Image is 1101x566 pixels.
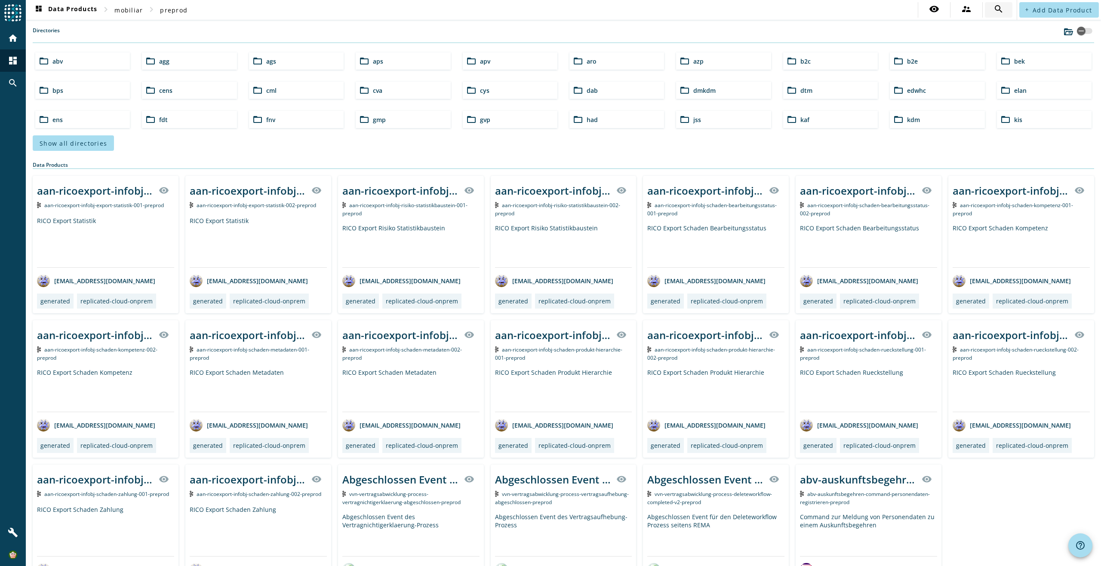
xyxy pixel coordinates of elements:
img: Kafka Topic: aan-ricoexport-infobj-export-statistik-001-preprod [37,202,41,208]
div: aan-ricoexport-infobj-schaden-rueckstellung-002-_stage_ [953,328,1069,342]
mat-icon: dashboard [34,5,44,15]
mat-icon: visibility [769,474,779,484]
span: kaf [800,116,809,124]
mat-icon: folder_open [787,85,797,95]
div: replicated-cloud-onprem [691,441,763,450]
mat-icon: folder_open [466,114,477,125]
mat-icon: chevron_right [101,4,111,15]
div: generated [803,441,833,450]
span: jss [693,116,701,124]
div: replicated-cloud-onprem [386,441,458,450]
div: Command zur Meldung von Personendaten zu einem Auskunftsbegehren [800,513,937,556]
span: elan [1014,86,1027,95]
div: aan-ricoexport-infobj-risiko-statistikbaustein-001-_stage_ [342,184,459,198]
mat-icon: folder_open [39,56,49,66]
span: Kafka Topic: aan-ricoexport-infobj-schaden-kompetenz-002-preprod [37,346,157,361]
img: avatar [342,419,355,431]
button: preprod [157,2,191,18]
mat-icon: search [8,78,18,88]
mat-icon: visibility [464,330,474,340]
span: cens [159,86,172,95]
img: avatar [190,419,203,431]
img: Kafka Topic: aan-ricoexport-infobj-schaden-metadaten-002-preprod [342,346,346,352]
img: Kafka Topic: aan-ricoexport-infobj-schaden-produkt-hierarchie-002-preprod [647,346,651,352]
div: [EMAIL_ADDRESS][DOMAIN_NAME] [190,419,308,431]
mat-icon: visibility [769,330,779,340]
span: kdm [907,116,920,124]
mat-icon: folder_open [145,56,156,66]
mat-icon: folder_open [573,85,583,95]
span: cva [373,86,382,95]
div: generated [651,441,680,450]
div: [EMAIL_ADDRESS][DOMAIN_NAME] [190,274,308,287]
mat-icon: folder_open [466,56,477,66]
span: fnv [266,116,275,124]
img: Kafka Topic: aan-ricoexport-infobj-schaden-bearbeitungsstatus-001-preprod [647,202,651,208]
mat-icon: folder_open [787,56,797,66]
span: bps [52,86,63,95]
mat-icon: visibility [159,330,169,340]
div: Data Products [33,161,1094,169]
span: Kafka Topic: aan-ricoexport-infobj-schaden-produkt-hierarchie-002-preprod [647,346,775,361]
span: gmp [373,116,386,124]
mat-icon: home [8,33,18,43]
div: generated [498,297,528,305]
div: generated [193,297,223,305]
span: ens [52,116,63,124]
div: [EMAIL_ADDRESS][DOMAIN_NAME] [37,274,155,287]
div: RICO Export Risiko Statistikbaustein [342,224,480,267]
mat-icon: visibility [464,185,474,196]
div: aan-ricoexport-infobj-schaden-bearbeitungsstatus-002-_stage_ [800,184,916,198]
img: avatar [495,274,508,287]
span: Kafka Topic: aan-ricoexport-infobj-export-statistik-002-preprod [197,202,316,209]
mat-icon: help_outline [1075,540,1086,551]
div: aan-ricoexport-infobj-schaden-kompetenz-002-_stage_ [37,328,154,342]
div: [EMAIL_ADDRESS][DOMAIN_NAME] [342,274,461,287]
div: generated [346,297,375,305]
mat-icon: folder_open [1000,85,1011,95]
img: Kafka Topic: aan-ricoexport-infobj-risiko-statistikbaustein-001-preprod [342,202,346,208]
div: RICO Export Schaden Kompetenz [953,224,1090,267]
mat-icon: build [8,527,18,538]
div: generated [346,441,375,450]
div: abv-auskunftsbegehren-command-personendaten-registrieren-_stage_ [800,472,916,486]
div: [EMAIL_ADDRESS][DOMAIN_NAME] [800,274,918,287]
span: fdt [159,116,168,124]
img: Kafka Topic: vvn-vertragsabwicklung-process-deleteworkflow-completed-v2-preprod [647,491,651,497]
span: Kafka Topic: aan-ricoexport-infobj-schaden-rueckstellung-002-preprod [953,346,1079,361]
mat-icon: chevron_right [146,4,157,15]
mat-icon: visibility [311,185,322,196]
mat-icon: visibility [616,330,627,340]
img: spoud-logo.svg [4,4,22,21]
div: aan-ricoexport-infobj-schaden-produkt-hierarchie-001-_stage_ [495,328,612,342]
mat-icon: folder_open [573,114,583,125]
span: cml [266,86,277,95]
div: generated [40,297,70,305]
div: Abgeschlossen Event des Vertragsaufhebung-Prozess [495,513,632,556]
mat-icon: visibility [159,185,169,196]
img: Kafka Topic: aan-ricoexport-infobj-schaden-kompetenz-002-preprod [37,346,41,352]
mat-icon: folder_open [787,114,797,125]
div: generated [193,441,223,450]
div: RICO Export Schaden Rueckstellung [800,368,937,412]
button: Add Data Product [1019,2,1099,18]
img: avatar [800,274,813,287]
div: generated [803,297,833,305]
span: abv [52,57,63,65]
div: aan-ricoexport-infobj-schaden-bearbeitungsstatus-001-_stage_ [647,184,764,198]
div: [EMAIL_ADDRESS][DOMAIN_NAME] [495,274,613,287]
img: Kafka Topic: abv-auskunftsbegehren-command-personendaten-registrieren-preprod [800,491,804,497]
span: Show all directories [40,139,107,147]
div: aan-ricoexport-infobj-export-statistik-002-_stage_ [190,184,306,198]
div: replicated-cloud-onprem [843,441,916,450]
img: Kafka Topic: aan-ricoexport-infobj-schaden-rueckstellung-002-preprod [953,346,956,352]
mat-icon: add [1024,7,1029,12]
span: dtm [800,86,812,95]
span: cys [480,86,489,95]
div: aan-ricoexport-infobj-schaden-zahlung-001-_stage_ [37,472,154,486]
mat-icon: folder_open [680,56,690,66]
div: [EMAIL_ADDRESS][DOMAIN_NAME] [953,419,1071,431]
span: Kafka Topic: aan-ricoexport-infobj-schaden-rueckstellung-001-preprod [800,346,926,361]
span: Kafka Topic: aan-ricoexport-infobj-schaden-metadaten-001-preprod [190,346,310,361]
img: Kafka Topic: vvn-vertragsabwicklung-process-vertragnichtigerklaerung-abgeschlossen-preprod [342,491,346,497]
